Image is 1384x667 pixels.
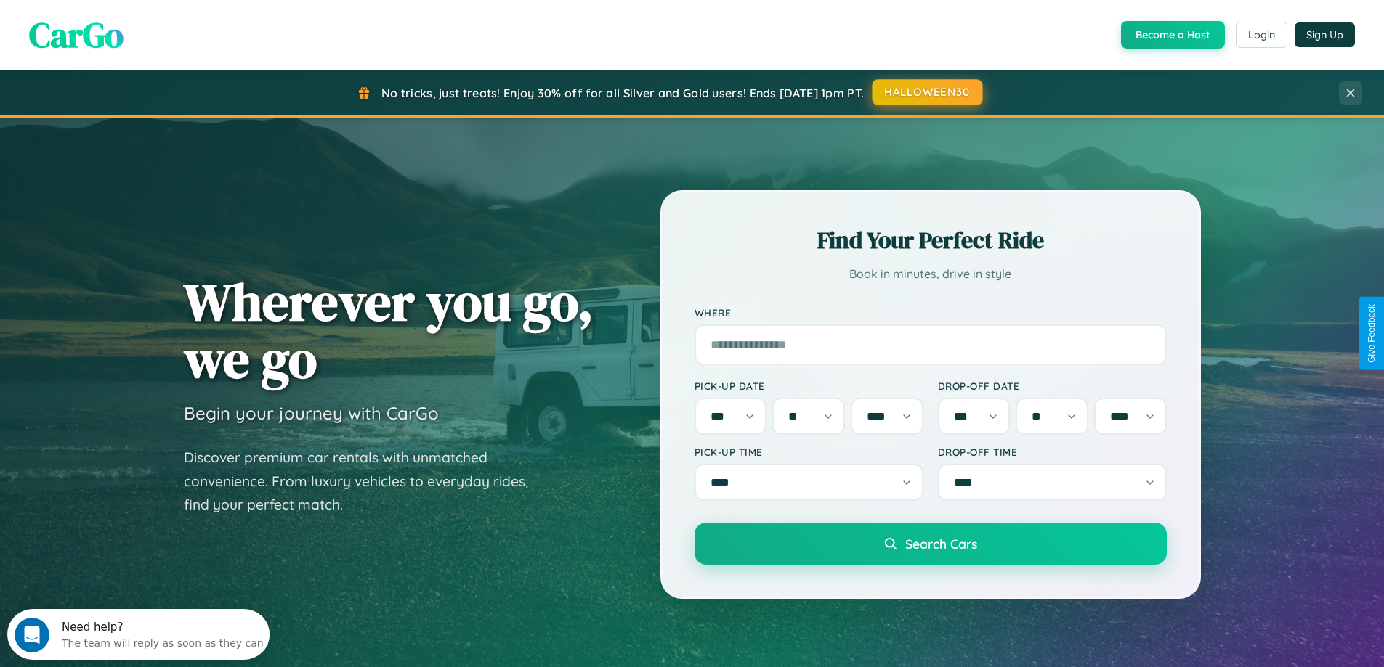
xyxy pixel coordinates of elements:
[1295,22,1355,47] button: Sign Up
[15,618,49,652] iframe: Intercom live chat
[1367,304,1377,363] div: Give Feedback
[29,11,124,59] span: CarGo
[938,446,1167,458] label: Drop-off Time
[695,306,1167,319] label: Where
[381,86,864,100] span: No tricks, just treats! Enjoy 30% off for all Silver and Gold users! Ends [DATE] 1pm PT.
[873,79,983,105] button: HALLOWEEN30
[695,380,923,392] label: Pick-up Date
[695,224,1167,256] h2: Find Your Perfect Ride
[1121,21,1225,49] button: Become a Host
[184,273,594,388] h1: Wherever you go, we go
[7,609,270,660] iframe: Intercom live chat discovery launcher
[905,536,977,552] span: Search Cars
[54,12,256,24] div: Need help?
[6,6,270,46] div: Open Intercom Messenger
[695,446,923,458] label: Pick-up Time
[184,402,439,424] h3: Begin your journey with CarGo
[938,380,1167,392] label: Drop-off Date
[184,446,547,517] p: Discover premium car rentals with unmatched convenience. From luxury vehicles to everyday rides, ...
[54,24,256,39] div: The team will reply as soon as they can
[695,263,1167,285] p: Book in minutes, drive in style
[695,523,1167,565] button: Search Cars
[1236,22,1287,48] button: Login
